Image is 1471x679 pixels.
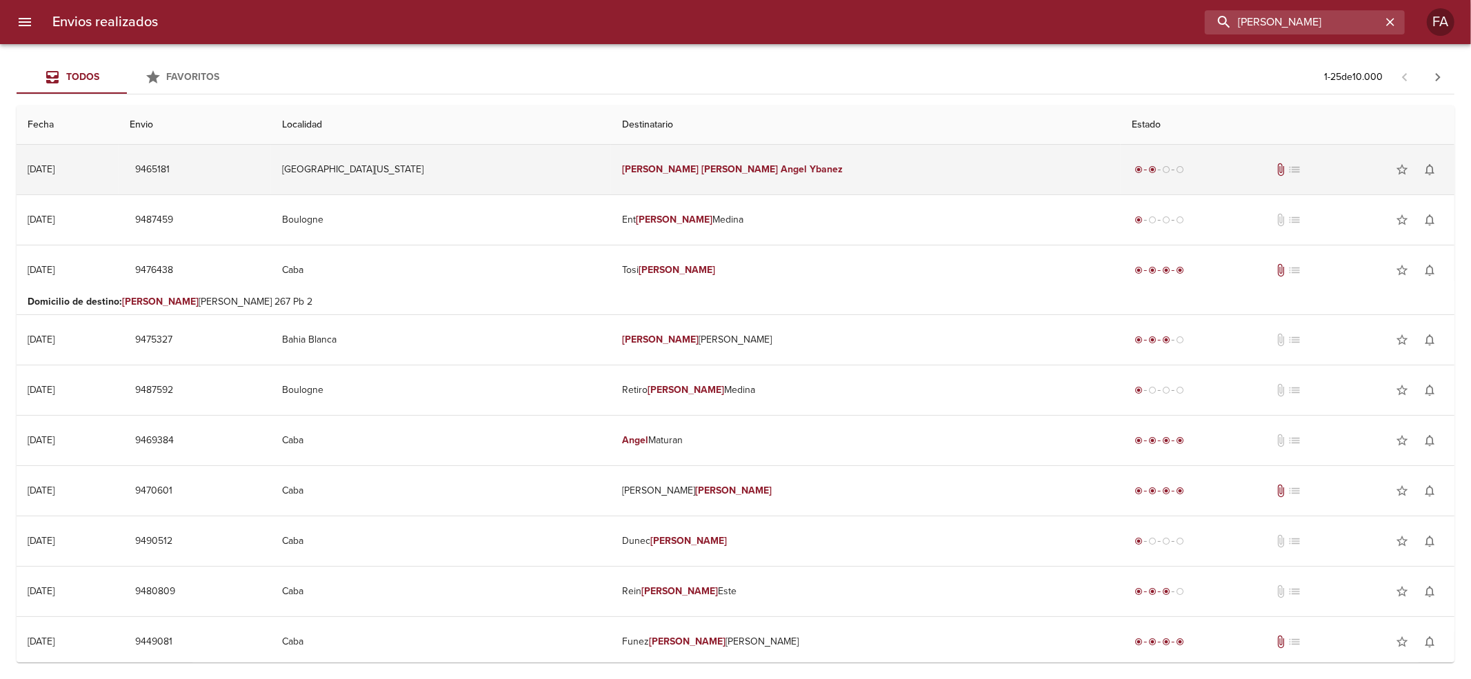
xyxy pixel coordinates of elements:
[1388,156,1416,183] button: Agregar a favoritos
[17,61,237,94] div: Tabs Envios
[1162,386,1170,394] span: radio_button_unchecked
[1416,326,1443,354] button: Activar notificaciones
[28,636,54,647] div: [DATE]
[1162,587,1170,596] span: radio_button_checked
[1274,213,1288,227] span: No tiene documentos adjuntos
[271,466,611,516] td: Caba
[1288,213,1301,227] span: No tiene pedido asociado
[1388,578,1416,605] button: Agregar a favoritos
[1148,336,1157,344] span: radio_button_checked
[135,262,173,279] span: 9476438
[271,145,611,194] td: [GEOGRAPHIC_DATA][US_STATE]
[622,334,699,345] em: [PERSON_NAME]
[1423,333,1437,347] span: notifications_none
[1416,628,1443,656] button: Activar notificaciones
[28,264,54,276] div: [DATE]
[1132,163,1187,176] div: Despachado
[28,485,54,496] div: [DATE]
[1176,436,1184,445] span: radio_button_checked
[1388,477,1416,505] button: Agregar a favoritos
[1423,163,1437,176] span: notifications_none
[1427,8,1454,36] div: FA
[1388,427,1416,454] button: Agregar a favoritos
[1416,477,1443,505] button: Activar notificaciones
[1162,487,1170,495] span: radio_button_checked
[28,384,54,396] div: [DATE]
[641,585,718,597] em: [PERSON_NAME]
[1148,537,1157,545] span: radio_button_unchecked
[1176,537,1184,545] span: radio_button_unchecked
[1388,206,1416,234] button: Agregar a favoritos
[135,382,173,399] span: 9487592
[17,105,119,145] th: Fecha
[1395,163,1409,176] span: star_border
[135,332,172,349] span: 9475327
[130,629,178,655] button: 9449081
[1176,336,1184,344] span: radio_button_unchecked
[1176,638,1184,646] span: radio_button_checked
[1388,70,1421,83] span: Pagina anterior
[271,315,611,365] td: Bahia Blanca
[1288,163,1301,176] span: No tiene pedido asociado
[135,634,172,651] span: 9449081
[1274,263,1288,277] span: Tiene documentos adjuntos
[1132,484,1187,498] div: Entregado
[781,163,807,175] em: Angel
[1288,263,1301,277] span: No tiene pedido asociado
[1176,386,1184,394] span: radio_button_unchecked
[611,105,1121,145] th: Destinatario
[1288,635,1301,649] span: No tiene pedido asociado
[1274,434,1288,447] span: No tiene documentos adjuntos
[1134,386,1143,394] span: radio_button_checked
[135,161,170,179] span: 9465181
[611,617,1121,667] td: Funez [PERSON_NAME]
[119,105,271,145] th: Envio
[1134,266,1143,274] span: radio_button_checked
[1288,383,1301,397] span: No tiene pedido asociado
[1288,484,1301,498] span: No tiene pedido asociado
[1395,263,1409,277] span: star_border
[1395,635,1409,649] span: star_border
[1421,61,1454,94] span: Pagina siguiente
[701,163,778,175] em: [PERSON_NAME]
[130,207,179,233] button: 9487459
[639,264,715,276] em: [PERSON_NAME]
[1132,434,1187,447] div: Entregado
[1132,383,1187,397] div: Generado
[1148,638,1157,646] span: radio_button_checked
[611,195,1121,245] td: Ent Medina
[1416,256,1443,284] button: Activar notificaciones
[1416,156,1443,183] button: Activar notificaciones
[611,416,1121,465] td: Maturan
[1423,434,1437,447] span: notifications_none
[1134,537,1143,545] span: radio_button_checked
[28,296,122,307] b: Domicilio de destino :
[1162,436,1170,445] span: radio_button_checked
[66,71,99,83] span: Todos
[1423,635,1437,649] span: notifications_none
[135,432,174,449] span: 9469384
[1416,206,1443,234] button: Activar notificaciones
[1324,70,1383,84] p: 1 - 25 de 10.000
[1176,165,1184,174] span: radio_button_unchecked
[1288,585,1301,598] span: No tiene pedido asociado
[130,157,175,183] button: 9465181
[271,416,611,465] td: Caba
[611,245,1121,295] td: Tosi
[1388,376,1416,404] button: Agregar a favoritos
[28,214,54,225] div: [DATE]
[1274,585,1288,598] span: No tiene documentos adjuntos
[611,516,1121,566] td: Dunec
[1134,638,1143,646] span: radio_button_checked
[1148,165,1157,174] span: radio_button_checked
[1132,333,1187,347] div: En viaje
[1388,628,1416,656] button: Agregar a favoritos
[28,535,54,547] div: [DATE]
[130,258,179,283] button: 9476438
[271,105,611,145] th: Localidad
[1423,484,1437,498] span: notifications_none
[1176,487,1184,495] span: radio_button_checked
[28,434,54,446] div: [DATE]
[8,6,41,39] button: menu
[135,212,173,229] span: 9487459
